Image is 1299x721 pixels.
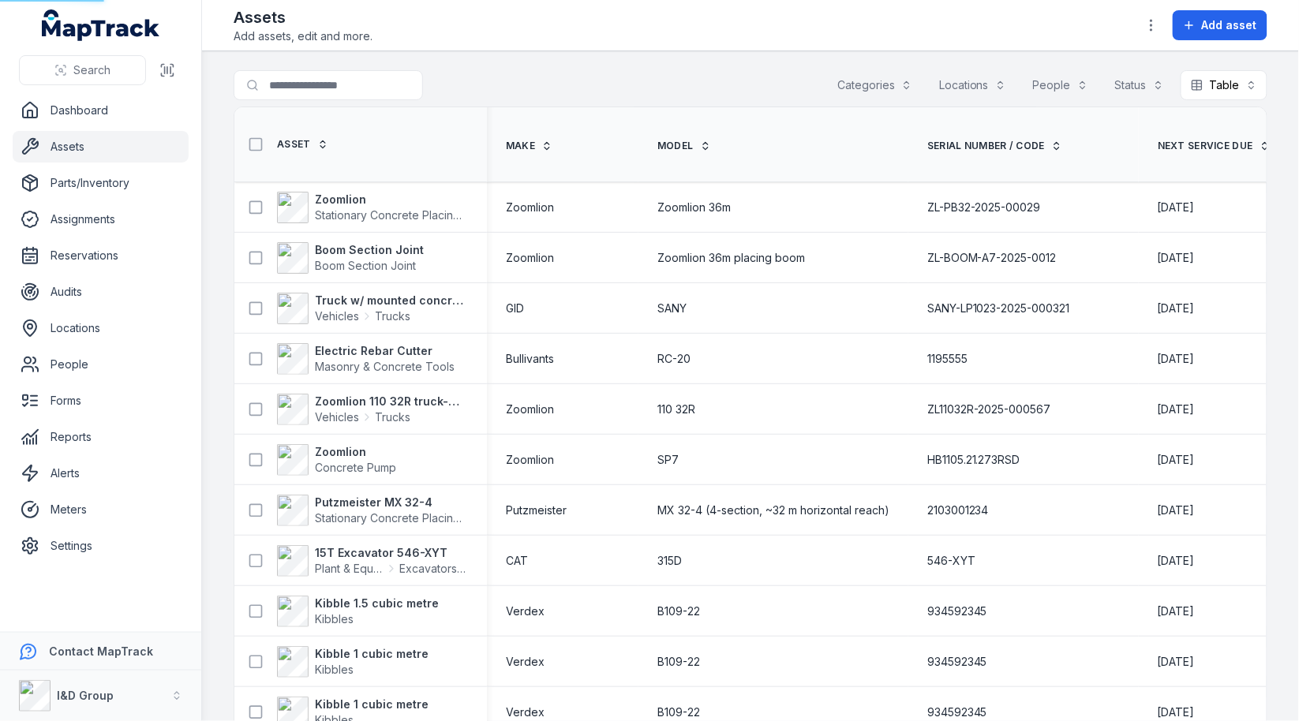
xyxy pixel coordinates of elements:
[315,444,396,460] strong: Zoomlion
[927,553,975,569] span: 546-XYT
[657,250,805,266] span: Zoomlion 36m placing boom
[277,242,424,274] a: Boom Section JointBoom Section Joint
[657,301,687,316] span: SANY
[1158,503,1195,517] span: [DATE]
[927,140,1062,152] a: Serial Number / Code
[277,545,468,577] a: 15T Excavator 546-XYTPlant & EquipmentExcavators & Plant
[927,654,987,670] span: 934592345
[13,494,189,525] a: Meters
[277,138,311,151] span: Asset
[277,646,429,678] a: Kibble 1 cubic metreKibbles
[315,208,493,222] span: Stationary Concrete Placing Boom
[927,502,989,518] span: 2103001234
[277,343,455,375] a: Electric Rebar CutterMasonry & Concrete Tools
[13,458,189,489] a: Alerts
[277,495,468,526] a: Putzmeister MX 32-4Stationary Concrete Placing Boom
[399,561,468,577] span: Excavators & Plant
[375,409,410,425] span: Trucks
[657,200,731,215] span: Zoomlion 36m
[657,402,695,417] span: 110 32R
[13,131,189,163] a: Assets
[1158,200,1195,215] time: 17/09/2025, 10:00:00 pm
[657,140,711,152] a: Model
[657,140,694,152] span: Model
[277,596,439,627] a: Kibble 1.5 cubic metreKibbles
[13,385,189,417] a: Forms
[13,240,189,271] a: Reservations
[506,301,524,316] span: GID
[1158,352,1195,365] span: [DATE]
[315,360,455,373] span: Masonry & Concrete Tools
[315,545,468,561] strong: 15T Excavator 546-XYT
[657,654,700,670] span: B109-22
[57,689,114,702] strong: I&D Group
[1158,705,1195,719] span: [DATE]
[315,511,493,525] span: Stationary Concrete Placing Boom
[315,242,424,258] strong: Boom Section Joint
[315,409,359,425] span: Vehicles
[1158,402,1195,417] time: 02/05/2026, 10:00:00 pm
[13,95,189,126] a: Dashboard
[1105,70,1174,100] button: Status
[234,28,372,44] span: Add assets, edit and more.
[277,394,468,425] a: Zoomlion 110 32R truck-mounted concrete pumpVehiclesTrucks
[277,192,468,223] a: ZoomlionStationary Concrete Placing Boom
[1202,17,1257,33] span: Add asset
[506,140,552,152] a: Make
[657,502,889,518] span: MX 32-4 (4-section, ~32 m horizontal reach)
[315,308,359,324] span: Vehicles
[1158,704,1195,720] time: 15/07/2025, 10:00:00 pm
[1158,655,1195,668] span: [DATE]
[927,603,987,619] span: 934592345
[315,663,354,676] span: Kibbles
[1158,604,1195,618] span: [DATE]
[1158,351,1195,367] time: 01/09/2025, 10:00:00 pm
[1158,603,1195,619] time: 15/07/2025, 10:00:00 pm
[315,646,429,662] strong: Kibble 1 cubic metre
[657,351,691,367] span: RC-20
[42,9,160,41] a: MapTrack
[375,308,410,324] span: Trucks
[927,704,987,720] span: 934592345
[315,561,384,577] span: Plant & Equipment
[927,402,1051,417] span: ZL11032R-2025-000567
[315,612,354,626] span: Kibbles
[657,603,700,619] span: B109-22
[506,553,528,569] span: CAT
[1158,250,1195,266] time: 10/02/2026, 9:00:00 pm
[13,167,189,199] a: Parts/Inventory
[234,6,372,28] h2: Assets
[1023,70,1099,100] button: People
[13,276,189,308] a: Audits
[1158,553,1195,569] time: 07/08/2025, 10:00:00 pm
[277,138,328,151] a: Asset
[315,697,429,712] strong: Kibble 1 cubic metre
[1158,140,1253,152] span: Next Service Due
[1158,554,1195,567] span: [DATE]
[315,293,468,308] strong: Truck w/ mounted concrete pump
[506,654,545,670] span: Verdex
[927,250,1057,266] span: ZL-BOOM-A7-2025-0012
[13,312,189,344] a: Locations
[1158,502,1195,518] time: 01/04/2026, 9:00:00 pm
[657,553,682,569] span: 315D
[73,62,110,78] span: Search
[927,140,1045,152] span: Serial Number / Code
[927,301,1070,316] span: SANY-LP1023-2025-000321
[1158,301,1195,316] time: 15/07/2025, 10:00:00 pm
[1181,70,1267,100] button: Table
[277,293,468,324] a: Truck w/ mounted concrete pumpVehiclesTrucks
[506,250,554,266] span: Zoomlion
[506,140,535,152] span: Make
[1158,301,1195,315] span: [DATE]
[1158,140,1271,152] a: Next Service Due
[315,461,396,474] span: Concrete Pump
[19,55,146,85] button: Search
[1158,452,1195,468] time: 13/05/2026, 10:00:00 pm
[927,200,1041,215] span: ZL-PB32-2025-00029
[13,421,189,453] a: Reports
[927,351,968,367] span: 1195555
[315,343,455,359] strong: Electric Rebar Cutter
[506,603,545,619] span: Verdex
[315,596,439,611] strong: Kibble 1.5 cubic metre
